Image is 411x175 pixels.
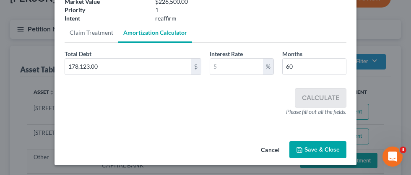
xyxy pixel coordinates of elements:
input: 5 [210,59,263,75]
label: Months [282,49,302,58]
span: 3 [400,147,406,153]
input: 60 [283,59,346,75]
iframe: Intercom live chat [382,147,403,167]
button: Calculate [295,88,346,108]
div: reaffirm [151,14,278,23]
div: % [263,59,273,75]
a: Amortization Calculator [118,23,192,43]
div: Intent [60,14,151,23]
div: $ [191,59,201,75]
input: 10,000.00 [65,59,191,75]
button: Save & Close [289,141,346,159]
label: Interest Rate [210,49,243,58]
button: Cancel [254,142,286,159]
div: Please fill out all the fields. [65,108,346,116]
a: Claim Treatment [65,23,118,43]
div: Priority [60,6,151,14]
div: 1 [151,6,278,14]
label: Total Debt [65,49,91,58]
